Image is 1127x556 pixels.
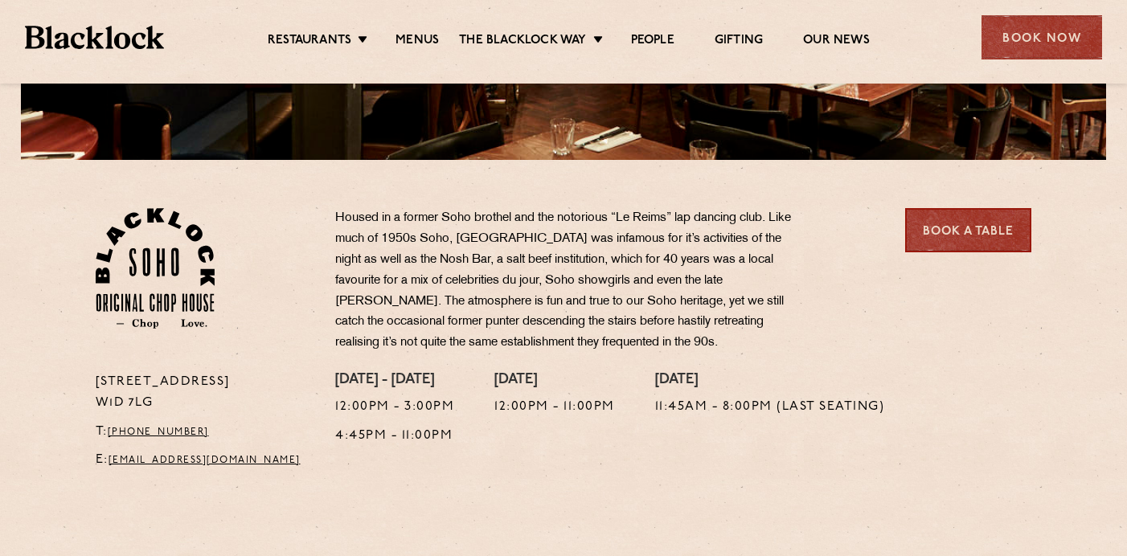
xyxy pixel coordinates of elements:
[803,33,870,51] a: Our News
[335,208,809,354] p: Housed in a former Soho brothel and the notorious “Le Reims” lap dancing club. Like much of 1950s...
[335,372,454,390] h4: [DATE] - [DATE]
[268,33,351,51] a: Restaurants
[109,456,301,465] a: [EMAIL_ADDRESS][DOMAIN_NAME]
[25,26,164,49] img: BL_Textured_Logo-footer-cropped.svg
[335,426,454,447] p: 4:45pm - 11:00pm
[96,372,312,414] p: [STREET_ADDRESS] W1D 7LG
[395,33,439,51] a: Menus
[459,33,586,51] a: The Blacklock Way
[96,450,312,471] p: E:
[631,33,674,51] a: People
[96,422,312,443] p: T:
[905,208,1031,252] a: Book a Table
[335,397,454,418] p: 12:00pm - 3:00pm
[494,372,615,390] h4: [DATE]
[108,427,209,437] a: [PHONE_NUMBER]
[96,208,215,329] img: Soho-stamp-default.svg
[655,372,885,390] h4: [DATE]
[494,397,615,418] p: 12:00pm - 11:00pm
[715,33,763,51] a: Gifting
[982,15,1102,59] div: Book Now
[655,397,885,418] p: 11:45am - 8:00pm (Last seating)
